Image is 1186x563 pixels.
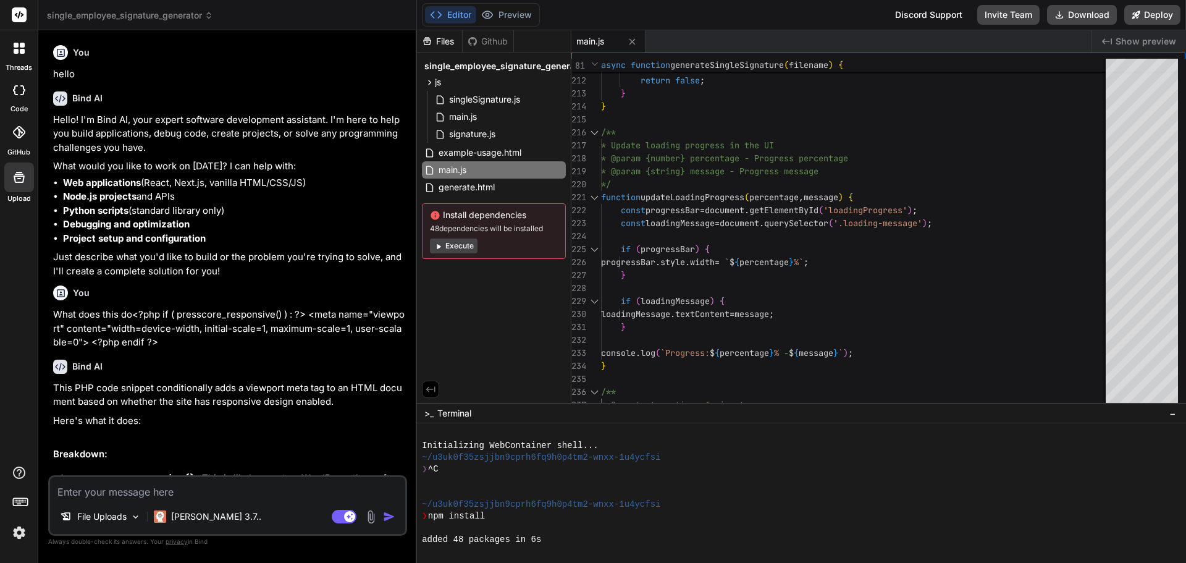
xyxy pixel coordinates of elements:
div: Files [417,35,462,48]
span: $ [710,347,715,358]
code: presscore_responsive() [73,472,195,485]
p: Just describe what you'd like to build or the problem you're trying to solve, and I'll create a c... [53,250,405,278]
span: false [675,75,700,86]
span: * @param {number} percentage - Progress percentag [601,153,843,164]
h6: You [73,46,90,59]
span: generateSingleSignature [670,59,784,70]
div: 236 [571,386,585,399]
span: ) [710,295,715,307]
span: = [715,218,720,229]
span: ( [655,347,660,358]
div: 233 [571,347,585,360]
img: settings [9,522,30,543]
span: if [621,295,631,307]
span: ~/u3uk0f35zsjjbn9cprh6fq9h0p4tm2-wnxx-1u4ycfsi [422,499,660,510]
span: singleSignature.js [448,92,521,107]
span: loadingMessage [601,308,670,320]
p: File Uploads [77,510,127,523]
p: Here's what it does: [53,414,405,428]
span: Show preview [1116,35,1176,48]
span: return [641,75,670,86]
img: icon [383,510,395,523]
strong: Web applications [63,177,141,188]
img: attachment [364,510,378,524]
div: 220 [571,178,585,191]
div: 235 [571,373,585,386]
span: single_employee_signature_generator [424,60,587,72]
div: Click to collapse the range. [586,295,602,308]
label: code [11,104,28,114]
span: npm install [428,510,485,522]
div: 218 [571,152,585,165]
span: main.js [448,109,478,124]
label: threads [6,62,32,73]
span: = [715,256,720,268]
h6: Bind AI [72,360,103,373]
span: ❯ [422,464,428,475]
span: ; [912,205,917,216]
li: (standard library only) [63,204,405,218]
span: $ [730,256,734,268]
strong: Project setup and configuration [63,232,206,244]
span: * Update loading progress in the UI [601,140,774,151]
div: 234 [571,360,585,373]
span: progressBar [646,205,700,216]
span: ` [725,256,730,268]
span: } [621,88,626,99]
div: 223 [571,217,585,230]
div: 215 [571,113,585,126]
button: Deploy [1124,5,1180,25]
div: 228 [571,282,585,295]
span: signature.js [448,127,497,142]
span: js [435,76,441,88]
span: generate.html [437,180,496,195]
img: Pick Models [130,512,141,522]
span: . [670,308,675,320]
span: '.loading-message' [833,218,922,229]
p: [PERSON_NAME] 3.7.. [171,510,261,523]
span: = [700,205,705,216]
button: Invite Team [977,5,1040,25]
h6: You [73,287,90,299]
button: Preview [476,6,537,23]
span: querySelector [764,218,828,229]
div: 230 [571,308,585,321]
span: ^C [428,464,439,475]
span: e [843,153,848,164]
span: loadingMessage [641,295,710,307]
div: Click to collapse the range. [586,126,602,139]
div: Click to collapse the range. [586,191,602,204]
span: ; [804,256,809,268]
span: message [804,192,838,203]
span: ( [818,205,823,216]
span: } [621,321,626,332]
span: ) [843,347,848,358]
div: 217 [571,139,585,152]
span: 81 [571,59,585,72]
span: ; [769,308,774,320]
span: ) [922,218,927,229]
span: { [715,347,720,358]
span: if [621,243,631,255]
span: privacy [166,538,188,545]
div: Click to collapse the range. [586,386,602,399]
div: 231 [571,321,585,334]
span: document [705,205,744,216]
span: added 48 packages in 6s [422,534,541,546]
span: 48 dependencies will be installed [430,224,558,234]
span: { [705,243,710,255]
span: ; [700,75,705,86]
div: 229 [571,295,585,308]
img: Claude 3.7 Sonnet (Anthropic) [154,510,166,523]
span: . [685,256,690,268]
span: $ [789,347,794,358]
span: ❯ [422,510,428,522]
h2: Breakdown: [53,447,405,462]
div: 212 [571,74,585,87]
div: 214 [571,100,585,113]
span: ; [848,347,853,358]
span: . [744,205,749,216]
div: 222 [571,204,585,217]
span: log [641,347,655,358]
p: - This is likely a custom WordPress theme function (probably from "The7" or similar theme) that c... [73,472,405,514]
